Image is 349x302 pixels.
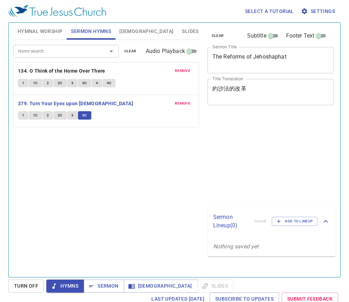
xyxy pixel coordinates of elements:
span: Select a tutorial [245,7,294,16]
span: Slides [182,27,198,36]
button: 379. Turn Your Eyes upon [DEMOGRAPHIC_DATA] [18,99,134,108]
button: 3 [67,111,78,120]
b: 134. O Think of the Home Over There [18,67,105,75]
img: True Jesus Church [8,5,106,18]
span: 3 [71,112,73,119]
button: [DEMOGRAPHIC_DATA] [124,280,198,293]
span: Add to Lineup [276,218,313,224]
button: 2C [53,111,67,120]
button: 4 [92,79,102,87]
button: Turn Off [8,280,44,293]
button: remove [171,99,195,108]
button: Hymns [46,280,84,293]
button: 1C [29,79,42,87]
button: 2 [42,111,53,120]
button: Sermon [84,280,124,293]
textarea: 約沙法的改革 [212,85,329,99]
iframe: from-child [205,113,310,203]
span: [DEMOGRAPHIC_DATA] [130,282,192,290]
span: clear [124,48,137,54]
span: 3C [82,80,87,86]
span: 3C [82,112,87,119]
span: Turn Off [14,282,38,290]
span: 1 [22,112,24,119]
span: remove [175,100,190,107]
span: 4C [107,80,112,86]
span: 2 [47,112,49,119]
span: 1 [22,80,24,86]
button: 2C [53,79,67,87]
span: Audio Playback [146,47,185,55]
span: Subtitle [247,32,266,40]
button: clear [120,47,141,55]
span: 1C [33,112,38,119]
div: Sermon Lineup(0)clearAdd to Lineup [208,206,336,237]
span: Sermon Hymns [71,27,111,36]
button: 4C [103,79,116,87]
button: 3C [78,79,91,87]
button: Open [106,46,116,56]
span: clear [212,33,224,39]
span: 4 [96,80,98,86]
b: 379. Turn Your Eyes upon [DEMOGRAPHIC_DATA] [18,99,133,108]
textarea: The Reforms of Jehoshaphat [212,53,329,67]
i: Nothing saved yet [213,243,259,250]
button: 1C [29,111,42,120]
button: 3 [67,79,78,87]
button: 1 [18,79,28,87]
button: remove [171,67,195,75]
span: Sermon [89,282,118,290]
span: 1C [33,80,38,86]
button: Select a tutorial [242,5,297,18]
button: Settings [299,5,338,18]
span: Footer Text [286,32,315,40]
button: clear [208,32,228,40]
span: 2C [58,80,62,86]
span: remove [175,68,190,74]
span: Hymns [52,282,78,290]
button: 134. O Think of the Home Over There [18,67,106,75]
button: 1 [18,111,28,120]
button: 2 [42,79,53,87]
button: Add to Lineup [272,217,317,226]
span: 2C [58,112,62,119]
button: 3C [78,111,91,120]
span: [DEMOGRAPHIC_DATA] [119,27,173,36]
span: 2 [47,80,49,86]
span: 3 [71,80,73,86]
span: Hymnal Worship [18,27,63,36]
p: Sermon Lineup ( 0 ) [213,213,249,230]
span: Settings [302,7,335,16]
